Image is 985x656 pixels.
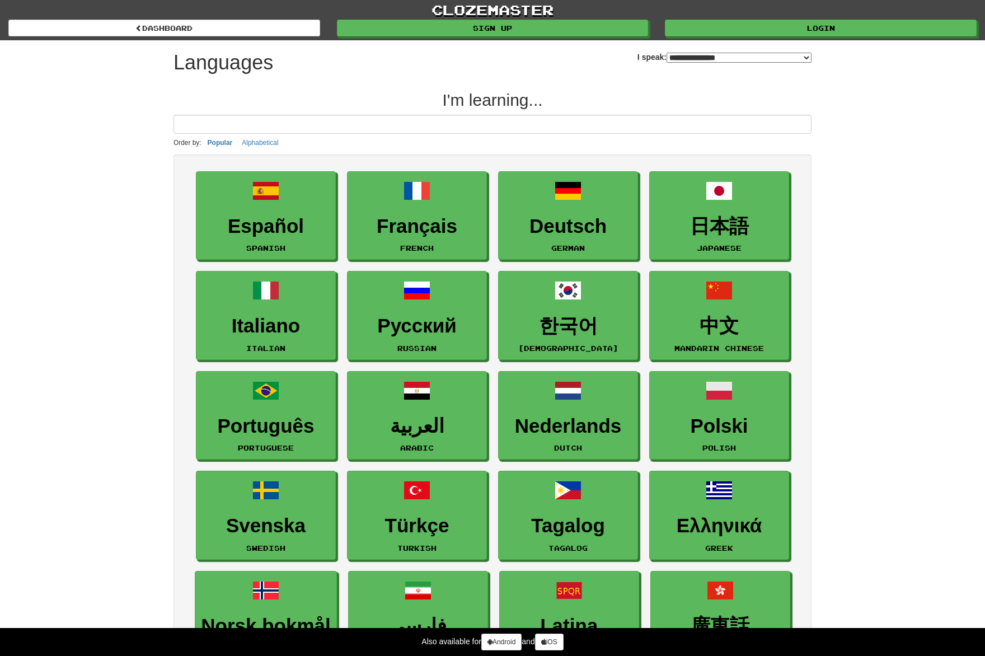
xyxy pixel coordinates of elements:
a: Android [481,634,522,650]
h3: Ελληνικά [655,515,783,537]
a: РусскийRussian [347,271,487,360]
a: DeutschGerman [498,171,638,260]
button: Alphabetical [238,137,282,149]
small: Order by: [173,139,201,147]
a: dashboard [8,20,320,36]
small: Greek [705,544,733,552]
h3: 日本語 [655,215,783,237]
a: Login [665,20,977,36]
a: PolskiPolish [649,371,789,460]
small: Japanese [697,244,742,252]
h3: Polski [655,415,783,437]
button: Popular [204,137,236,149]
small: Mandarin Chinese [674,344,764,352]
a: العربيةArabic [347,371,487,460]
h3: Deutsch [504,215,632,237]
h3: Русский [353,315,481,337]
a: ItalianoItalian [196,271,336,360]
a: PortuguêsPortuguese [196,371,336,460]
h3: Español [202,215,330,237]
h3: 中文 [655,315,783,337]
h3: 한국어 [504,315,632,337]
h3: Nederlands [504,415,632,437]
small: Portuguese [238,444,294,452]
h3: Latina [505,615,633,637]
small: German [551,244,585,252]
label: I speak: [637,51,812,63]
h3: Türkçe [353,515,481,537]
a: TagalogTagalog [498,471,638,560]
a: iOS [535,634,564,650]
a: 中文Mandarin Chinese [649,271,789,360]
a: ΕλληνικάGreek [649,471,789,560]
small: Dutch [554,444,582,452]
h3: Italiano [202,315,330,337]
h3: العربية [353,415,481,437]
a: 日本語Japanese [649,171,789,260]
a: FrançaisFrench [347,171,487,260]
h3: Norsk bokmål [201,615,330,637]
small: Russian [397,344,437,352]
h1: Languages [173,51,273,74]
h3: فارسی [354,615,482,637]
a: Sign up [337,20,649,36]
a: 한국어[DEMOGRAPHIC_DATA] [498,271,638,360]
small: French [400,244,434,252]
h3: Français [353,215,481,237]
h3: 廣東話 [656,615,784,637]
small: Arabic [400,444,434,452]
small: Spanish [246,244,285,252]
h3: Português [202,415,330,437]
small: Tagalog [548,544,588,552]
small: Italian [246,344,285,352]
a: NederlandsDutch [498,371,638,460]
a: EspañolSpanish [196,171,336,260]
a: TürkçeTurkish [347,471,487,560]
h3: Svenska [202,515,330,537]
select: I speak: [667,53,812,63]
small: Swedish [246,544,285,552]
h2: I'm learning... [173,91,812,109]
small: [DEMOGRAPHIC_DATA] [518,344,618,352]
a: SvenskaSwedish [196,471,336,560]
small: Turkish [397,544,437,552]
small: Polish [702,444,736,452]
h3: Tagalog [504,515,632,537]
